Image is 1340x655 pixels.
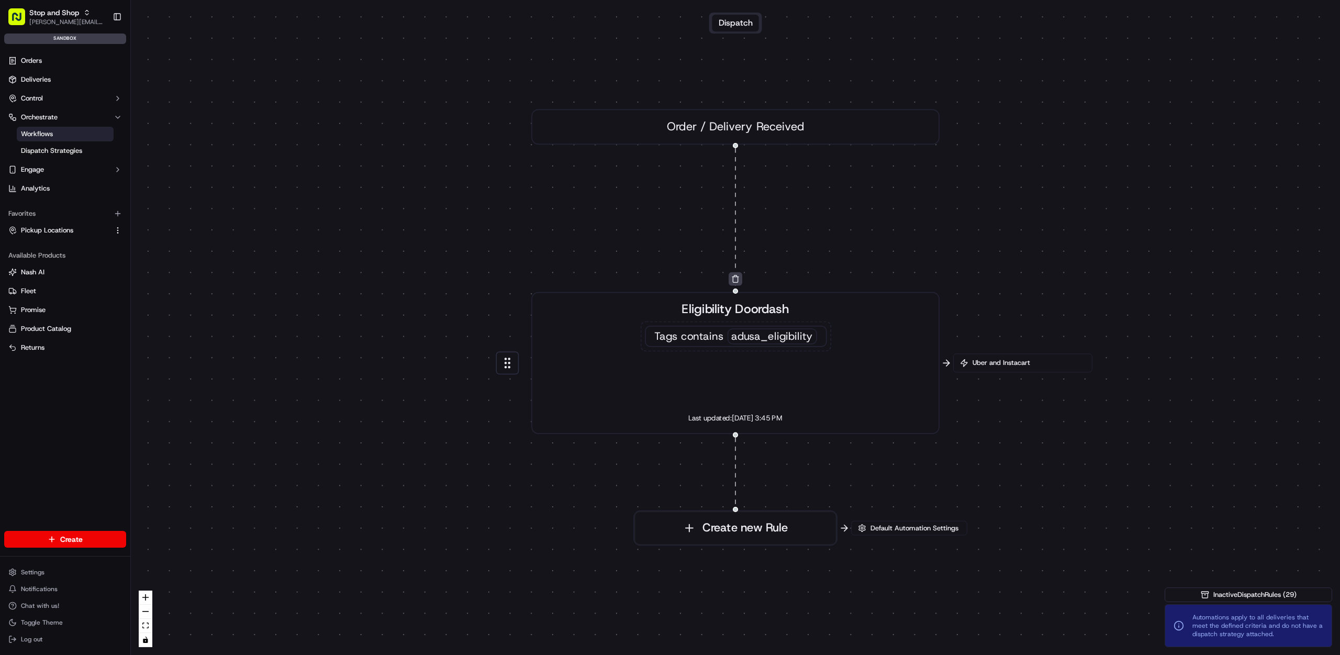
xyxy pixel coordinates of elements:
[4,71,126,88] a: Deliveries
[4,4,108,29] button: Stop and Shop[PERSON_NAME][EMAIL_ADDRESS][DOMAIN_NAME]
[29,18,104,26] button: [PERSON_NAME][EMAIL_ADDRESS][DOMAIN_NAME]
[21,568,44,576] span: Settings
[682,300,789,318] span: Eligibility Doordash
[21,324,71,334] span: Product Catalog
[868,524,961,533] span: Default Automation Settings
[36,100,172,110] div: Start new chat
[21,94,43,103] span: Control
[688,412,783,426] span: Last updated: [DATE] 3:45 PM
[4,34,126,44] div: sandbox
[17,127,114,141] a: Workflows
[139,591,152,605] button: zoom in
[4,180,126,197] a: Analytics
[21,268,44,277] span: Nash AI
[4,283,126,299] button: Fleet
[8,226,109,235] a: Pickup Locations
[654,329,677,343] span: Tags
[21,343,44,352] span: Returns
[4,247,126,264] div: Available Products
[4,339,126,356] button: Returns
[21,602,59,610] span: Chat with us!
[21,305,46,315] span: Promise
[36,110,132,119] div: We're available if you need us!
[4,205,126,222] div: Favorites
[21,113,58,122] span: Orchestrate
[21,152,80,162] span: Knowledge Base
[21,129,53,139] span: Workflows
[4,565,126,580] button: Settings
[8,268,122,277] a: Nash AI
[10,42,191,59] p: Welcome 👋
[10,153,19,161] div: 📗
[17,143,114,158] a: Dispatch Strategies
[634,511,836,545] button: Create new Rule
[21,585,58,593] span: Notifications
[727,328,817,345] div: adusa_eligibility
[8,324,122,334] a: Product Catalog
[29,7,79,18] button: Stop and Shop
[4,302,126,318] button: Promise
[21,635,42,643] span: Log out
[4,320,126,337] button: Product Catalog
[4,632,126,647] button: Log out
[21,618,63,627] span: Toggle Theme
[139,619,152,633] button: fit view
[21,184,50,193] span: Analytics
[21,226,73,235] span: Pickup Locations
[84,148,172,166] a: 💻API Documentation
[4,598,126,613] button: Chat with us!
[178,103,191,116] button: Start new chat
[4,161,126,178] button: Engage
[4,615,126,630] button: Toggle Theme
[8,343,122,352] a: Returns
[8,286,122,296] a: Fleet
[139,633,152,647] button: toggle interactivity
[4,582,126,596] button: Notifications
[88,153,97,161] div: 💻
[4,109,126,126] button: Orchestrate
[104,177,127,185] span: Pylon
[21,286,36,296] span: Fleet
[27,68,188,79] input: Got a question? Start typing here...
[1165,587,1332,602] button: InactiveDispatchRules (29)
[74,177,127,185] a: Powered byPylon
[10,10,31,31] img: Nash
[681,329,723,343] span: contains
[4,531,126,548] button: Create
[60,534,83,545] span: Create
[99,152,168,162] span: API Documentation
[21,56,42,65] span: Orders
[4,264,126,281] button: Nash AI
[21,146,82,156] span: Dispatch Strategies
[1192,613,1323,638] span: Automations apply to all deliveries that meet the defined criteria and do not have a dispatch str...
[851,521,967,536] button: Default Automation Settings
[6,148,84,166] a: 📗Knowledge Base
[4,222,126,239] button: Pickup Locations
[10,100,29,119] img: 1736555255976-a54dd68f-1ca7-489b-9aae-adbdc363a1c4
[8,305,122,315] a: Promise
[4,90,126,107] button: Control
[4,52,126,69] a: Orders
[970,358,1086,368] span: Uber and Instacart
[712,15,759,31] button: Dispatch
[21,165,44,174] span: Engage
[21,75,51,84] span: Deliveries
[139,605,152,619] button: zoom out
[1213,590,1297,600] span: Inactive Dispatch Rules ( 29 )
[531,109,940,145] div: Order / Delivery Received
